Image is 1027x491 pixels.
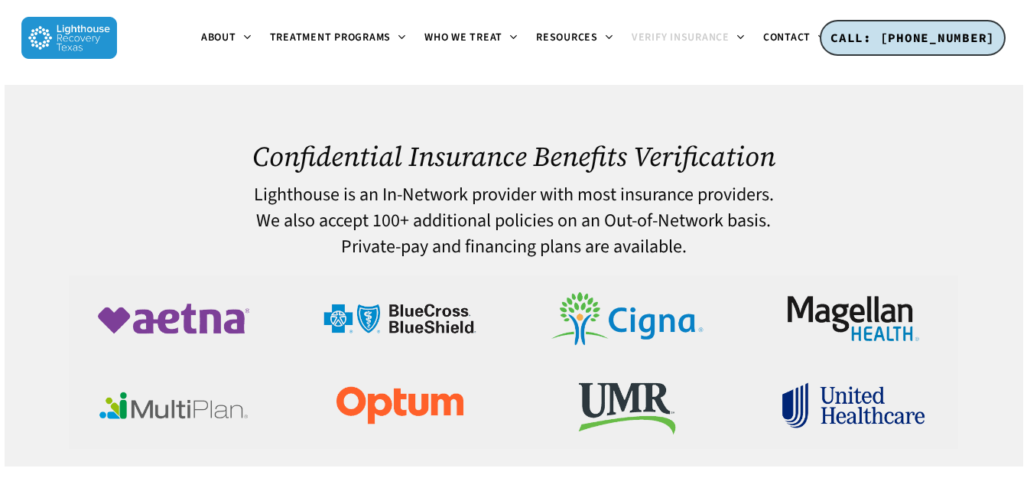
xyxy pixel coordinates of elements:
[69,237,958,257] h4: Private-pay and financing plans are available.
[261,32,416,44] a: Treatment Programs
[754,32,835,44] a: Contact
[763,30,811,45] span: Contact
[424,30,502,45] span: Who We Treat
[270,30,392,45] span: Treatment Programs
[21,17,117,59] img: Lighthouse Recovery Texas
[69,141,958,172] h1: Confidential Insurance Benefits Verification
[415,32,527,44] a: Who We Treat
[632,30,730,45] span: Verify Insurance
[69,211,958,231] h4: We also accept 100+ additional policies on an Out-of-Network basis.
[527,32,622,44] a: Resources
[69,185,958,205] h4: Lighthouse is an In-Network provider with most insurance providers.
[536,30,598,45] span: Resources
[192,32,261,44] a: About
[830,30,995,45] span: CALL: [PHONE_NUMBER]
[622,32,754,44] a: Verify Insurance
[201,30,236,45] span: About
[820,20,1006,57] a: CALL: [PHONE_NUMBER]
